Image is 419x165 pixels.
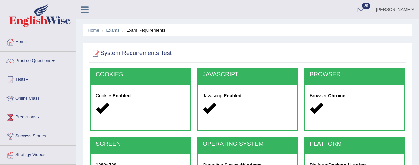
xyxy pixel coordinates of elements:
[96,141,185,147] h2: SCREEN
[203,141,292,147] h2: OPERATING SYSTEM
[310,93,399,98] h5: Browser:
[310,141,399,147] h2: PLATFORM
[310,71,399,78] h2: BROWSER
[328,93,345,98] strong: Chrome
[362,3,370,9] span: 35
[203,93,292,98] h5: Javascript
[0,33,76,49] a: Home
[0,52,76,68] a: Practice Questions
[0,70,76,87] a: Tests
[224,93,241,98] strong: Enabled
[113,93,131,98] strong: Enabled
[0,127,76,144] a: Success Stories
[96,71,185,78] h2: COOKIES
[121,27,165,33] li: Exam Requirements
[0,89,76,106] a: Online Class
[0,146,76,162] a: Strategy Videos
[0,108,76,125] a: Predictions
[90,48,172,58] h2: System Requirements Test
[203,71,292,78] h2: JAVASCRIPT
[106,28,120,33] a: Exams
[88,28,99,33] a: Home
[96,93,185,98] h5: Cookies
